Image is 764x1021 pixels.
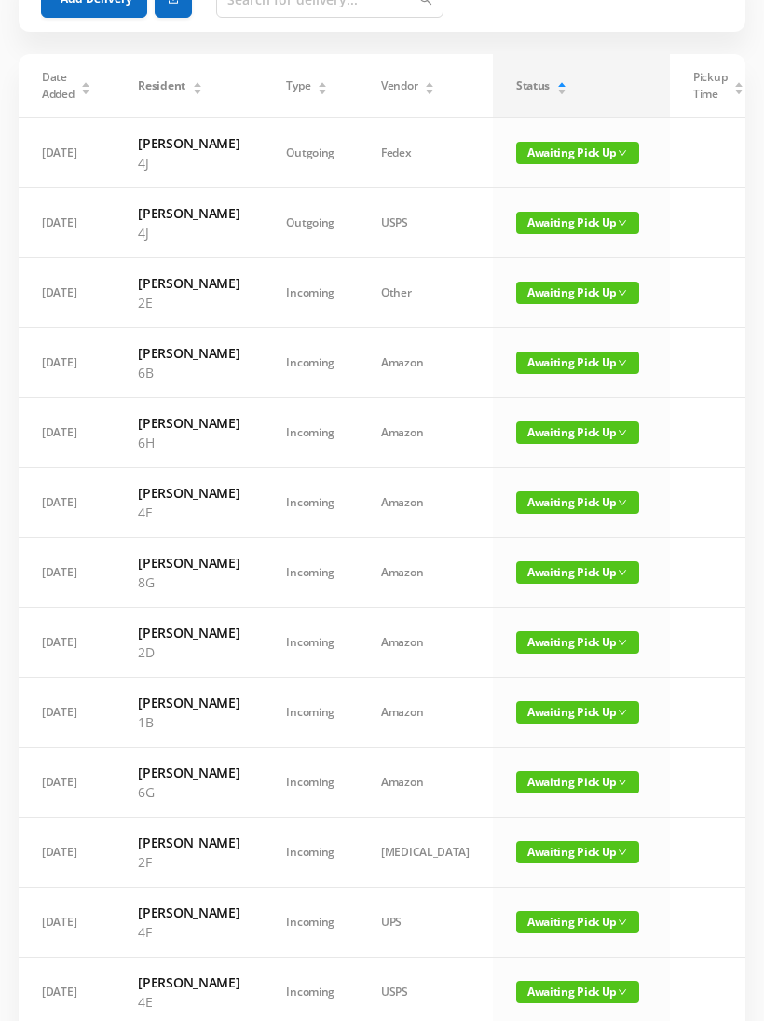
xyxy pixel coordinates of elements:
i: icon: caret-up [192,79,202,85]
td: [DATE] [19,328,115,398]
td: [DATE] [19,188,115,258]
td: Incoming [263,258,358,328]
td: Outgoing [263,118,358,188]
td: Incoming [263,398,358,468]
span: Awaiting Pick Up [516,352,639,374]
i: icon: down [618,568,627,577]
div: Sort [424,79,435,90]
i: icon: down [618,918,627,927]
td: USPS [358,188,493,258]
i: icon: down [618,848,627,857]
td: Amazon [358,328,493,398]
span: Awaiting Pick Up [516,771,639,793]
i: icon: down [618,498,627,507]
td: [DATE] [19,818,115,888]
span: Awaiting Pick Up [516,981,639,1003]
td: Amazon [358,538,493,608]
td: [DATE] [19,608,115,678]
h6: [PERSON_NAME] [138,273,239,293]
div: Sort [317,79,328,90]
span: Awaiting Pick Up [516,212,639,234]
span: Awaiting Pick Up [516,282,639,304]
h6: [PERSON_NAME] [138,973,239,992]
p: 4J [138,153,239,172]
td: Incoming [263,538,358,608]
td: Other [358,258,493,328]
span: Awaiting Pick Up [516,841,639,863]
span: Awaiting Pick Up [516,142,639,164]
i: icon: caret-up [734,79,744,85]
p: 4E [138,992,239,1012]
td: Incoming [263,328,358,398]
i: icon: caret-down [318,87,328,92]
p: 4J [138,223,239,242]
p: 1B [138,712,239,732]
span: Date Added [42,69,75,103]
td: [DATE] [19,258,115,328]
i: icon: caret-down [425,87,435,92]
p: 6B [138,363,239,382]
h6: [PERSON_NAME] [138,483,239,503]
i: icon: down [618,358,627,367]
span: Awaiting Pick Up [516,491,639,514]
i: icon: caret-down [81,87,91,92]
span: Awaiting Pick Up [516,421,639,444]
i: icon: down [618,148,627,158]
h6: [PERSON_NAME] [138,203,239,223]
span: Awaiting Pick Up [516,631,639,654]
i: icon: caret-up [318,79,328,85]
td: [DATE] [19,748,115,818]
i: icon: caret-up [556,79,566,85]
i: icon: caret-down [192,87,202,92]
h6: [PERSON_NAME] [138,343,239,363]
h6: [PERSON_NAME] [138,413,239,433]
p: 2E [138,293,239,312]
h6: [PERSON_NAME] [138,133,239,153]
td: [DATE] [19,678,115,748]
h6: [PERSON_NAME] [138,623,239,642]
h6: [PERSON_NAME] [138,833,239,852]
span: Status [516,77,550,94]
i: icon: down [618,218,627,228]
td: [MEDICAL_DATA] [358,818,493,888]
td: Incoming [263,888,358,958]
i: icon: caret-up [81,79,91,85]
i: icon: caret-up [425,79,435,85]
p: 6G [138,782,239,802]
span: Resident [138,77,185,94]
i: icon: caret-down [734,87,744,92]
i: icon: down [618,987,627,997]
p: 4E [138,503,239,522]
td: Fedex [358,118,493,188]
div: Sort [192,79,203,90]
h6: [PERSON_NAME] [138,693,239,712]
span: Awaiting Pick Up [516,911,639,933]
p: 8G [138,573,239,592]
td: UPS [358,888,493,958]
td: [DATE] [19,888,115,958]
span: Awaiting Pick Up [516,561,639,584]
td: Incoming [263,608,358,678]
h6: [PERSON_NAME] [138,903,239,922]
i: icon: down [618,778,627,787]
span: Type [286,77,310,94]
td: Incoming [263,468,358,538]
td: [DATE] [19,468,115,538]
div: Sort [80,79,91,90]
td: Amazon [358,748,493,818]
td: Incoming [263,818,358,888]
td: Incoming [263,678,358,748]
td: Incoming [263,748,358,818]
td: [DATE] [19,118,115,188]
div: Sort [733,79,744,90]
td: Amazon [358,608,493,678]
div: Sort [556,79,567,90]
td: Amazon [358,468,493,538]
i: icon: down [618,708,627,717]
p: 2F [138,852,239,872]
td: [DATE] [19,398,115,468]
p: 6H [138,433,239,452]
td: Outgoing [263,188,358,258]
p: 2D [138,642,239,662]
span: Pickup Time [693,69,727,103]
